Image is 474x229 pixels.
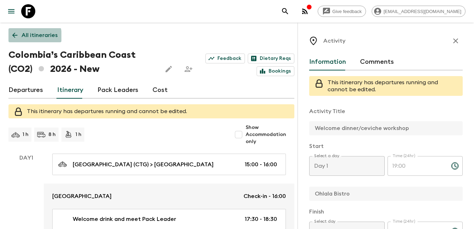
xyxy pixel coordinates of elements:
p: Start [309,142,463,150]
a: [GEOGRAPHIC_DATA] (CTG) > [GEOGRAPHIC_DATA]15:00 - 16:00 [52,154,286,175]
button: Edit this itinerary [162,62,176,76]
a: Dietary Reqs [248,54,294,63]
label: Select day [314,218,336,224]
button: Information [309,54,346,70]
p: Activity Title [309,107,463,116]
p: Finish [309,208,463,216]
span: Give feedback [329,9,366,14]
label: Time (24hr) [392,153,415,159]
p: [GEOGRAPHIC_DATA] [52,192,112,200]
p: All itineraries [22,31,58,39]
label: Select a day [314,153,339,159]
input: hh:mm [388,156,445,176]
label: Time (24hr) [392,218,415,224]
p: Welcome drink and meet Pack Leader [73,215,176,223]
a: Cost [152,82,168,99]
a: Feedback [205,54,245,63]
span: Show Accommodation only [246,124,294,145]
a: All itineraries [8,28,61,42]
h1: Colombia’s Caribbean Coast (CO2) 2026 - New [8,48,156,76]
a: [GEOGRAPHIC_DATA]Check-in - 16:00 [44,184,294,209]
a: Give feedback [318,6,366,17]
a: Pack Leaders [97,82,138,99]
p: 1 h [23,131,29,138]
p: 8 h [48,131,56,138]
button: menu [4,4,18,18]
span: [EMAIL_ADDRESS][DOMAIN_NAME] [380,9,465,14]
p: Activity [323,37,346,45]
button: Comments [360,54,394,70]
p: 15:00 - 16:00 [245,160,277,169]
p: Check-in - 16:00 [244,192,286,200]
a: Bookings [257,66,294,76]
span: Share this itinerary [181,62,196,76]
div: [EMAIL_ADDRESS][DOMAIN_NAME] [372,6,466,17]
button: search adventures [278,4,292,18]
p: Day 1 [8,154,44,162]
a: Departures [8,82,43,99]
a: Itinerary [57,82,83,99]
p: [GEOGRAPHIC_DATA] (CTG) > [GEOGRAPHIC_DATA] [73,160,214,169]
span: This itinerary has departures running and cannot be edited. [27,109,187,114]
span: This itinerary has departures running and cannot be edited. [328,80,438,92]
p: 1 h [76,131,82,138]
p: 17:30 - 18:30 [245,215,277,223]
